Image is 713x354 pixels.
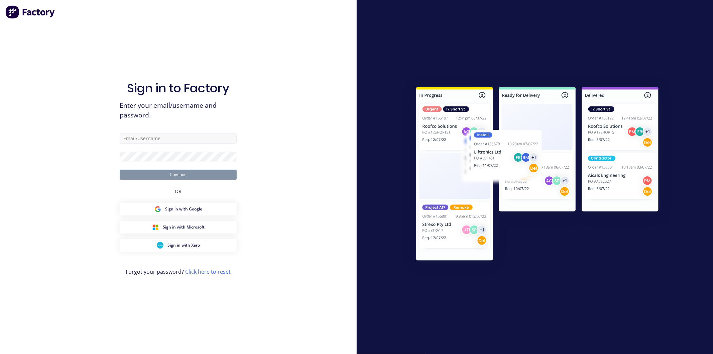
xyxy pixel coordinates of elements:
span: Sign in with Xero [167,242,200,248]
img: Google Sign in [154,206,161,212]
span: Forgot your password? [126,268,231,276]
span: Sign in with Google [165,206,202,212]
div: OR [175,180,182,203]
h1: Sign in to Factory [127,81,229,95]
button: Google Sign inSign in with Google [120,203,237,215]
span: Sign in with Microsoft [163,224,205,230]
button: Xero Sign inSign in with Xero [120,239,237,252]
img: Sign in [401,74,673,276]
img: Factory [5,5,55,19]
img: Xero Sign in [157,242,163,249]
button: Microsoft Sign inSign in with Microsoft [120,221,237,234]
button: Continue [120,170,237,180]
span: Enter your email/username and password. [120,101,237,120]
img: Microsoft Sign in [152,224,159,231]
a: Click here to reset [185,268,231,275]
input: Email/Username [120,134,237,144]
